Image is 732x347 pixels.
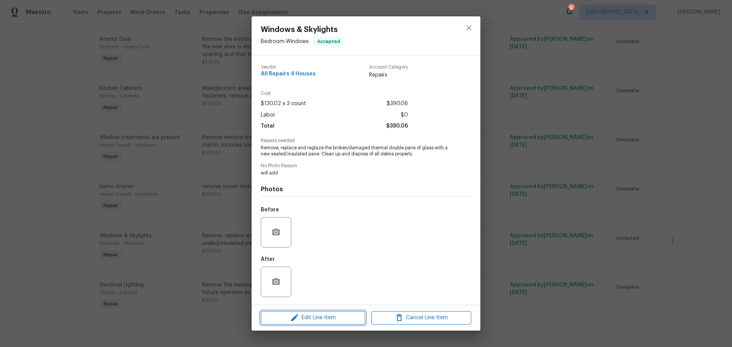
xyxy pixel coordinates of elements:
span: Remove, replace and reglaze the broken/damaged thermal double pane of glass with a new sealed/ins... [261,145,450,158]
span: Cost [261,91,408,96]
span: Edit Line Item [263,313,363,323]
span: Repairs needed [261,138,471,143]
span: $0 [401,110,408,121]
span: Windows & Skylights [261,26,344,34]
span: All Repairs 4 Houses [261,71,316,77]
button: Cancel Line Item [371,311,471,325]
h5: After [261,257,275,262]
div: 9 [568,5,574,12]
span: Total [261,121,274,132]
span: Account Category [369,65,408,70]
span: Cancel Line Item [374,313,469,323]
span: will add [261,170,450,176]
h5: Before [261,207,279,213]
span: Vendor [261,65,316,70]
span: Accepted [314,38,343,45]
span: $390.06 [386,121,408,132]
span: Labor [261,110,275,121]
span: No Photo Reason [261,163,471,168]
span: Bedroom - Windows [261,39,309,44]
span: $390.06 [387,98,408,109]
button: close [460,19,478,37]
h4: Photos [261,185,471,193]
button: Edit Line Item [261,311,365,325]
span: Repairs [369,71,408,79]
span: $130.02 x 3 count [261,98,306,109]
